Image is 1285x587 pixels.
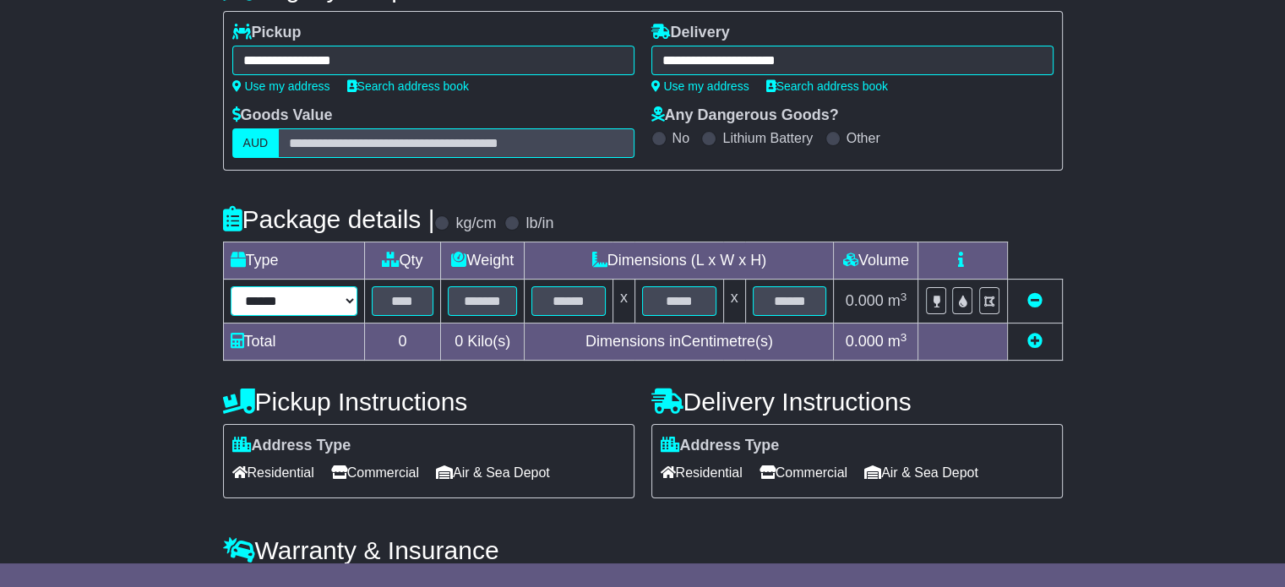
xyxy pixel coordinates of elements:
span: Air & Sea Depot [864,459,978,486]
label: Goods Value [232,106,333,125]
sup: 3 [901,291,907,303]
span: 0.000 [846,333,884,350]
td: 0 [364,323,441,361]
span: Residential [232,459,314,486]
a: Add new item [1027,333,1043,350]
h4: Delivery Instructions [651,388,1063,416]
span: m [888,333,907,350]
span: Air & Sea Depot [436,459,550,486]
span: 0 [455,333,463,350]
a: Use my address [651,79,749,93]
td: Weight [441,242,525,280]
span: 0.000 [846,292,884,309]
label: Address Type [661,437,780,455]
a: Remove this item [1027,292,1043,309]
label: lb/in [525,215,553,233]
td: x [723,280,745,323]
label: kg/cm [455,215,496,233]
td: Qty [364,242,441,280]
h4: Warranty & Insurance [223,536,1063,564]
label: Lithium Battery [722,130,813,146]
td: x [613,280,634,323]
sup: 3 [901,331,907,344]
label: Other [847,130,880,146]
a: Search address book [347,79,469,93]
td: Total [223,323,364,361]
a: Use my address [232,79,330,93]
label: Any Dangerous Goods? [651,106,839,125]
span: Commercial [331,459,419,486]
td: Dimensions in Centimetre(s) [525,323,834,361]
label: Address Type [232,437,351,455]
label: Pickup [232,24,302,42]
span: Residential [661,459,743,486]
label: Delivery [651,24,730,42]
td: Volume [834,242,918,280]
label: AUD [232,128,280,158]
td: Kilo(s) [441,323,525,361]
span: Commercial [760,459,847,486]
a: Search address book [766,79,888,93]
label: No [672,130,689,146]
h4: Pickup Instructions [223,388,634,416]
h4: Package details | [223,205,435,233]
td: Type [223,242,364,280]
td: Dimensions (L x W x H) [525,242,834,280]
span: m [888,292,907,309]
